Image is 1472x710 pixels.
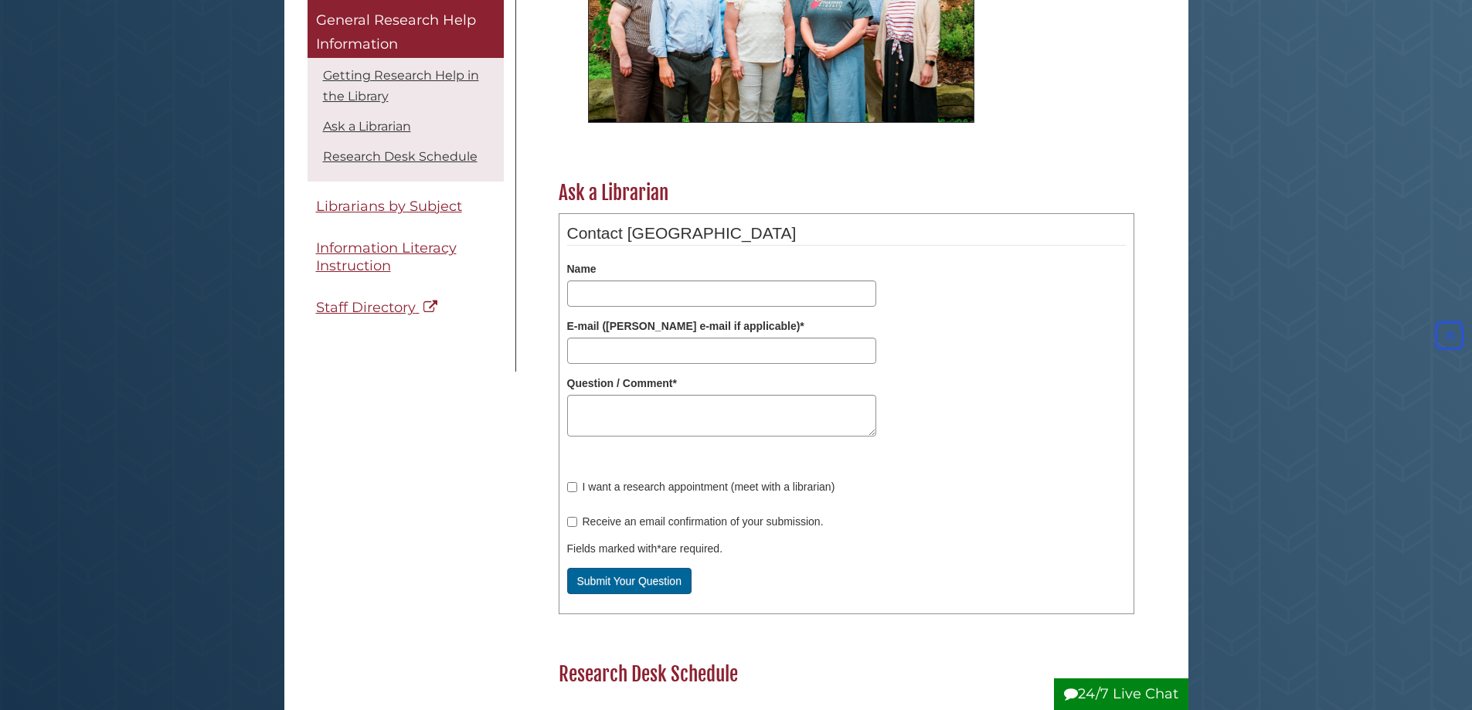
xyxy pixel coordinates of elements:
input: I want a research appointment (meet with a librarian) [567,482,577,492]
a: Ask a Librarian [323,119,411,134]
label: Receive an email confirmation of your submission. [567,514,824,529]
a: Information Literacy Instruction [308,232,504,284]
span: General Research Help Information [316,12,476,53]
span: Information Literacy Instruction [316,240,457,275]
form: Form to ask a question [567,222,1126,594]
a: Getting Research Help in the Library [323,68,479,104]
label: I want a research appointment (meet with a librarian) [567,479,835,494]
a: Librarians by Subject [308,189,504,224]
input: Receive an email confirmation of your submission. [567,517,577,527]
div: Fields marked with are required. [567,541,1126,556]
label: Question / Comment [567,375,677,391]
button: 24/7 Live Chat [1054,678,1188,710]
h2: Ask a Librarian [551,181,1142,206]
label: E-mail ([PERSON_NAME] e-mail if applicable) [567,318,804,334]
legend: Contact [GEOGRAPHIC_DATA] [567,222,1126,246]
a: Staff Directory [308,291,504,326]
button: Submit Your Question [567,568,692,594]
a: Back to Top [1431,327,1468,344]
span: Librarians by Subject [316,198,462,215]
a: Research Desk Schedule [323,149,478,164]
label: Name [567,261,597,277]
span: Staff Directory [316,300,416,317]
h2: Research Desk Schedule [551,662,1142,687]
